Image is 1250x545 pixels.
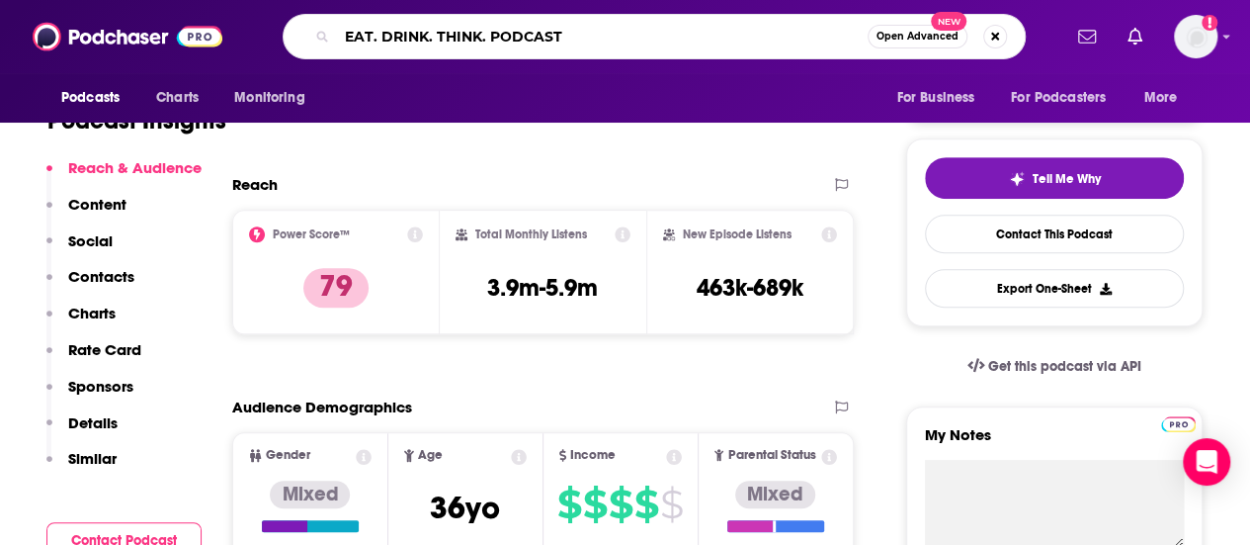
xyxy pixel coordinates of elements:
span: Monitoring [234,84,304,112]
label: My Notes [925,425,1184,460]
h2: Power Score™ [273,227,350,241]
button: Similar [46,449,117,486]
button: Content [46,195,126,231]
p: Details [68,413,118,432]
h2: Audience Demographics [232,398,412,416]
span: For Business [896,84,974,112]
p: Contacts [68,267,134,286]
span: Logged in as carlosrosario [1174,15,1217,58]
span: Get this podcast via API [988,358,1141,375]
a: Show notifications dropdown [1120,20,1150,53]
p: Social [68,231,113,250]
span: Age [418,449,443,462]
span: New [931,12,966,31]
img: Podchaser Pro [1161,416,1196,432]
p: Rate Card [68,340,141,359]
p: Sponsors [68,377,133,396]
p: Content [68,195,126,214]
span: Tell Me Why [1033,171,1101,187]
button: open menu [47,79,145,117]
a: Get this podcast via API [952,342,1157,391]
h2: New Episode Listens [683,227,792,241]
input: Search podcasts, credits, & more... [337,21,868,52]
span: Open Advanced [876,32,958,42]
button: Reach & Audience [46,158,202,195]
h3: 463k-689k [697,273,803,303]
span: Income [570,449,616,462]
h3: 3.9m-5.9m [487,273,598,303]
span: Podcasts [61,84,120,112]
a: Charts [143,79,210,117]
p: Similar [68,449,117,468]
button: Export One-Sheet [925,269,1184,308]
span: 36 yo [430,489,500,527]
button: Charts [46,304,116,340]
span: $ [583,489,607,520]
button: Open AdvancedNew [868,25,967,48]
a: Show notifications dropdown [1070,20,1104,53]
span: Gender [266,449,310,462]
button: Sponsors [46,377,133,413]
span: $ [609,489,632,520]
p: Charts [68,304,116,322]
div: Search podcasts, credits, & more... [283,14,1026,59]
button: Show profile menu [1174,15,1217,58]
button: open menu [1130,79,1203,117]
button: Rate Card [46,340,141,377]
div: Mixed [270,481,350,508]
img: tell me why sparkle [1009,171,1025,187]
span: $ [634,489,658,520]
a: Contact This Podcast [925,215,1184,253]
h2: Total Monthly Listens [475,227,587,241]
p: Reach & Audience [68,158,202,177]
span: $ [557,489,581,520]
span: For Podcasters [1011,84,1106,112]
img: User Profile [1174,15,1217,58]
button: open menu [220,79,330,117]
h2: Reach [232,175,278,194]
div: Open Intercom Messenger [1183,438,1230,486]
p: 79 [303,268,369,308]
button: Contacts [46,267,134,304]
span: Charts [156,84,199,112]
svg: Email not verified [1202,15,1217,31]
div: Mixed [735,481,815,508]
button: Details [46,413,118,450]
button: tell me why sparkleTell Me Why [925,157,1184,199]
button: Social [46,231,113,268]
button: open menu [882,79,999,117]
span: Parental Status [727,449,815,462]
img: Podchaser - Follow, Share and Rate Podcasts [33,18,222,55]
a: Pro website [1161,413,1196,432]
span: More [1144,84,1178,112]
button: open menu [998,79,1134,117]
span: $ [660,489,683,520]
